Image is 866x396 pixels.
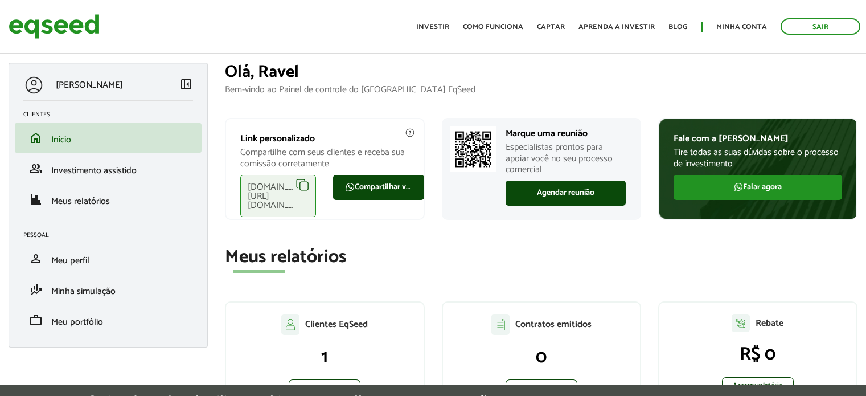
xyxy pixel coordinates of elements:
[15,274,202,305] li: Minha simulação
[51,163,137,178] span: Investimento assistido
[179,77,193,93] a: Colapsar menu
[179,77,193,91] span: left_panel_close
[674,133,842,144] p: Fale com a [PERSON_NAME]
[51,194,110,209] span: Meus relatórios
[722,377,794,394] a: Acessar relatório
[15,243,202,274] li: Meu perfil
[240,147,409,169] p: Compartilhe com seus clientes e receba sua comissão corretamente
[333,175,424,200] a: Compartilhar via WhatsApp
[506,181,626,206] a: Agendar reunião
[15,123,202,153] li: Início
[668,23,687,31] a: Blog
[225,84,857,95] p: Bem-vindo ao Painel de controle do [GEOGRAPHIC_DATA] EqSeed
[29,252,43,266] span: person
[225,247,857,267] h2: Meus relatórios
[240,133,409,144] p: Link personalizado
[23,252,193,266] a: personMeu perfil
[56,80,123,91] p: [PERSON_NAME]
[23,111,202,118] h2: Clientes
[225,63,857,81] h1: Olá, Ravel
[416,23,449,31] a: Investir
[781,18,860,35] a: Sair
[9,11,100,42] img: EqSeed
[346,182,355,191] img: FaWhatsapp.svg
[23,232,202,239] h2: Pessoal
[506,128,626,139] p: Marque uma reunião
[29,313,43,327] span: work
[29,283,43,296] span: finance_mode
[23,313,193,327] a: workMeu portfólio
[15,153,202,184] li: Investimento assistido
[716,23,767,31] a: Minha conta
[51,132,71,148] span: Início
[23,193,193,206] a: financeMeus relatórios
[674,147,842,169] p: Tire todas as suas dúvidas sobre o processo de investimento
[305,319,368,330] p: Clientes EqSeed
[237,346,412,368] p: 1
[578,23,655,31] a: Aprenda a investir
[15,184,202,215] li: Meus relatórios
[29,131,43,145] span: home
[454,346,629,368] p: 0
[51,284,116,299] span: Minha simulação
[671,344,845,365] p: R$ 0
[734,182,743,191] img: FaWhatsapp.svg
[23,162,193,175] a: groupInvestimento assistido
[756,318,783,329] p: Rebate
[51,253,89,268] span: Meu perfil
[29,162,43,175] span: group
[537,23,565,31] a: Captar
[51,315,103,330] span: Meu portfólio
[23,131,193,145] a: homeInício
[515,319,592,330] p: Contratos emitidos
[674,175,842,200] a: Falar agora
[463,23,523,31] a: Como funciona
[29,193,43,206] span: finance
[240,175,316,217] div: [DOMAIN_NAME][URL][DOMAIN_NAME]
[491,314,510,335] img: agent-contratos.svg
[15,305,202,336] li: Meu portfólio
[506,142,626,175] p: Especialistas prontos para apoiar você no seu processo comercial
[450,126,496,172] img: Marcar reunião com consultor
[732,314,750,332] img: agent-relatorio.svg
[23,283,193,296] a: finance_modeMinha simulação
[405,128,415,138] img: agent-meulink-info2.svg
[281,314,299,334] img: agent-clientes.svg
